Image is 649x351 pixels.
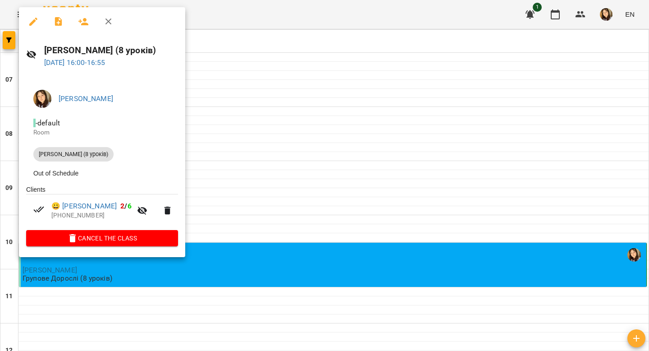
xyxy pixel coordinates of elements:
[26,165,178,181] li: Out of Schedule
[33,90,51,108] img: 45f5674d79ed0726aee1bdacee3f998b.jpeg
[120,202,131,210] b: /
[33,128,171,137] p: Room
[44,58,105,67] a: [DATE] 16:00-16:55
[26,185,178,230] ul: Clients
[51,211,132,220] p: [PHONE_NUMBER]
[44,43,178,57] h6: [PERSON_NAME] (8 уроків)
[33,204,44,215] svg: Paid
[128,202,132,210] span: 6
[33,150,114,158] span: [PERSON_NAME] (8 уроків)
[33,119,62,127] span: - default
[51,201,117,212] a: 😀 [PERSON_NAME]
[59,94,113,103] a: [PERSON_NAME]
[120,202,124,210] span: 2
[26,230,178,246] button: Cancel the class
[33,233,171,244] span: Cancel the class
